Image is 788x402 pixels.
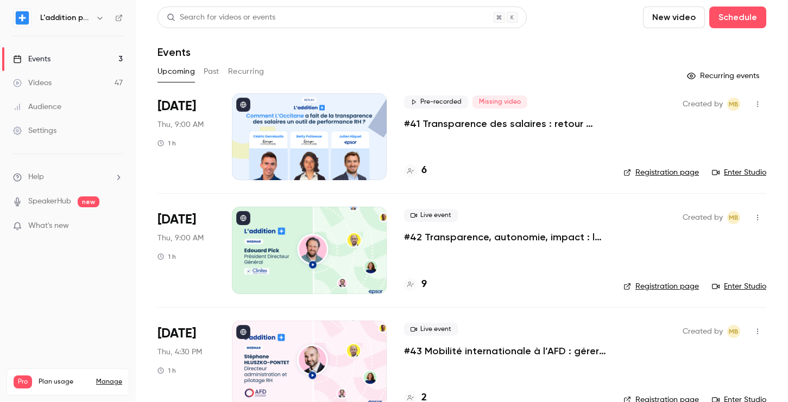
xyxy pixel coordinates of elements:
[157,252,176,261] div: 1 h
[157,207,215,293] div: Nov 6 Thu, 9:00 AM (Europe/Paris)
[157,366,176,375] div: 1 h
[727,325,740,338] span: Mylène BELLANGER
[157,139,176,148] div: 1 h
[39,378,90,386] span: Plan usage
[157,93,215,180] div: Oct 16 Thu, 9:00 AM (Europe/Paris)
[623,281,699,292] a: Registration page
[40,12,91,23] h6: L'addition par Epsor
[204,63,219,80] button: Past
[709,7,766,28] button: Schedule
[683,325,723,338] span: Created by
[404,117,606,130] a: #41 Transparence des salaires : retour d'expérience de L'Occitane
[14,375,32,388] span: Pro
[623,167,699,178] a: Registration page
[157,211,196,228] span: [DATE]
[28,220,69,232] span: What's new
[421,163,427,178] h4: 6
[157,325,196,342] span: [DATE]
[96,378,122,386] a: Manage
[727,98,740,111] span: Mylène BELLANGER
[14,9,31,27] img: L'addition par Epsor
[712,167,766,178] a: Enter Studio
[729,325,739,338] span: MB
[683,211,723,224] span: Created by
[404,231,606,244] a: #42 Transparence, autonomie, impact : la recette Clinitex
[78,196,99,207] span: new
[404,95,468,109] span: Pre-recorded
[683,98,723,111] span: Created by
[712,281,766,292] a: Enter Studio
[682,67,766,85] button: Recurring events
[157,119,204,130] span: Thu, 9:00 AM
[157,63,195,80] button: Upcoming
[157,46,191,59] h1: Events
[404,163,427,178] a: 6
[404,323,458,336] span: Live event
[729,211,739,224] span: MB
[28,196,71,207] a: SpeakerHub
[472,95,527,109] span: Missing video
[13,54,51,65] div: Events
[421,277,427,292] h4: 9
[28,171,44,183] span: Help
[404,344,606,358] a: #43 Mobilité internationale à l’AFD : gérer les talents au-delà des frontières
[643,7,705,28] button: New video
[228,63,264,80] button: Recurring
[13,125,56,136] div: Settings
[404,277,427,292] a: 9
[13,78,52,88] div: Videos
[729,98,739,111] span: MB
[167,12,275,23] div: Search for videos or events
[727,211,740,224] span: Mylène BELLANGER
[110,221,123,231] iframe: Noticeable Trigger
[13,101,61,112] div: Audience
[157,233,204,244] span: Thu, 9:00 AM
[157,347,202,358] span: Thu, 4:30 PM
[404,209,458,222] span: Live event
[157,98,196,115] span: [DATE]
[13,171,123,183] li: help-dropdown-opener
